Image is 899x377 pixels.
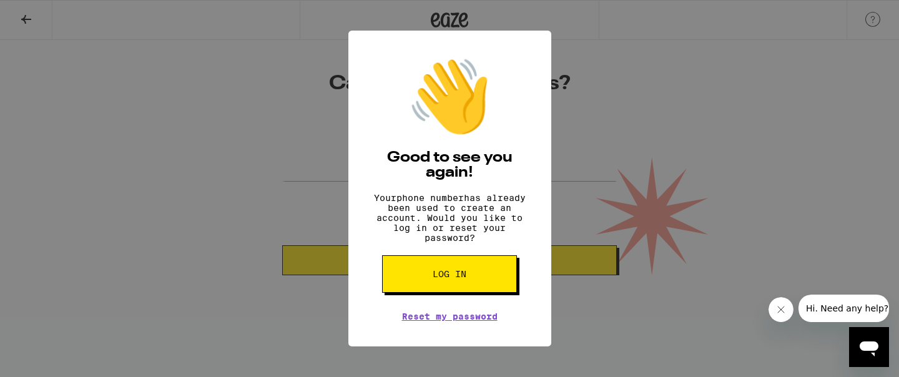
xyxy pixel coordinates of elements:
iframe: Button to launch messaging window [849,327,889,367]
p: Your phone number has already been used to create an account. Would you like to log in or reset y... [367,193,533,243]
div: 👋 [406,56,493,138]
span: Log in [433,270,466,278]
button: Log in [382,255,517,293]
iframe: Message from company [798,295,889,322]
iframe: Close message [769,297,793,322]
a: Reset my password [402,311,498,321]
h2: Good to see you again! [367,150,533,180]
